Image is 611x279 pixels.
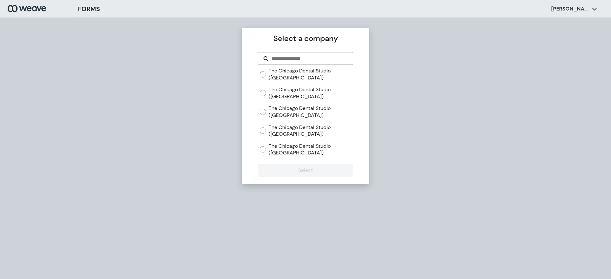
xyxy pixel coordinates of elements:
label: The Chicago Dental Studio ([GEOGRAPHIC_DATA]) [269,67,353,81]
p: [PERSON_NAME] [551,5,589,12]
label: The Chicago Dental Studio ([GEOGRAPHIC_DATA]) [269,124,353,138]
label: The Chicago Dental Studio ([GEOGRAPHIC_DATA]) [269,105,353,119]
input: Search [271,55,348,62]
p: Select a company [258,33,353,44]
h3: FORMS [78,4,100,14]
label: The Chicago Dental Studio ([GEOGRAPHIC_DATA]) [269,86,353,100]
label: The Chicago Dental Studio ([GEOGRAPHIC_DATA]) [269,143,353,156]
button: Select [258,164,353,177]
